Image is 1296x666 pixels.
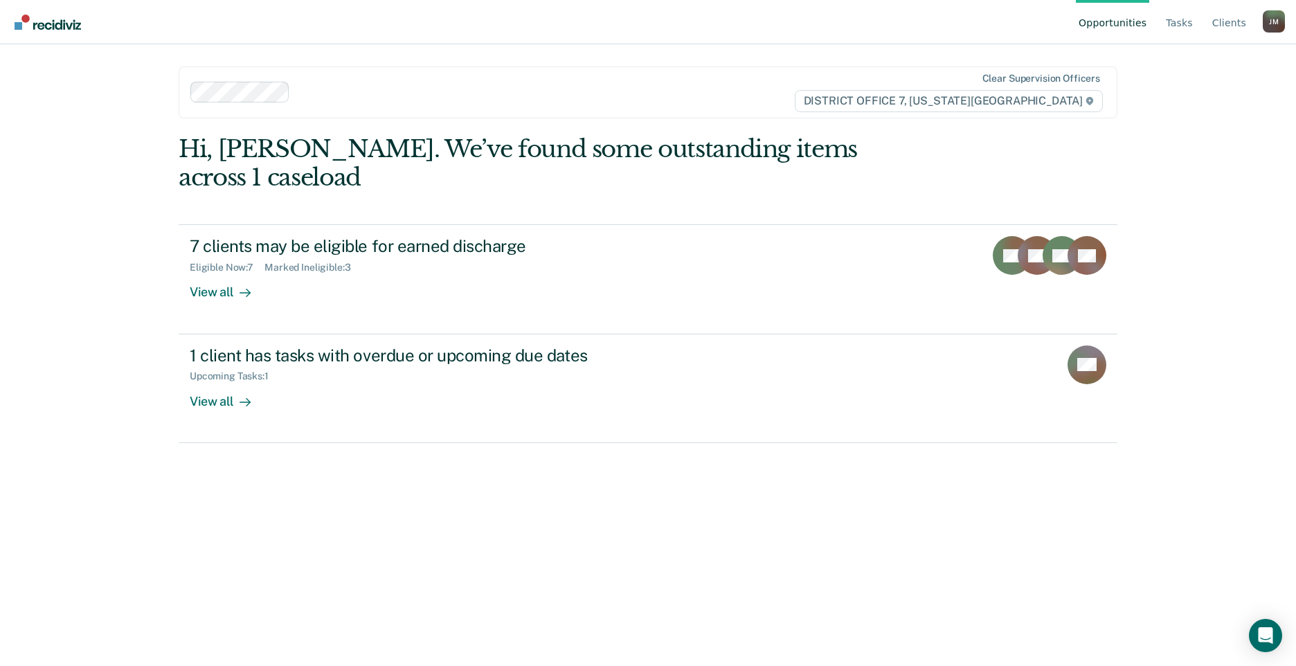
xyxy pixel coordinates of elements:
span: DISTRICT OFFICE 7, [US_STATE][GEOGRAPHIC_DATA] [795,90,1103,112]
div: View all [190,273,267,300]
div: Marked Ineligible : 3 [264,262,361,273]
button: Profile dropdown button [1263,10,1285,33]
div: Clear supervision officers [982,73,1100,84]
a: 7 clients may be eligible for earned dischargeEligible Now:7Marked Ineligible:3View all [179,224,1117,334]
div: Eligible Now : 7 [190,262,264,273]
div: View all [190,382,267,409]
div: 1 client has tasks with overdue or upcoming due dates [190,345,676,366]
a: 1 client has tasks with overdue or upcoming due datesUpcoming Tasks:1View all [179,334,1117,443]
div: Upcoming Tasks : 1 [190,370,280,382]
div: Hi, [PERSON_NAME]. We’ve found some outstanding items across 1 caseload [179,135,930,192]
div: Open Intercom Messenger [1249,619,1282,652]
div: 7 clients may be eligible for earned discharge [190,236,676,256]
img: Recidiviz [15,15,81,30]
div: J M [1263,10,1285,33]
